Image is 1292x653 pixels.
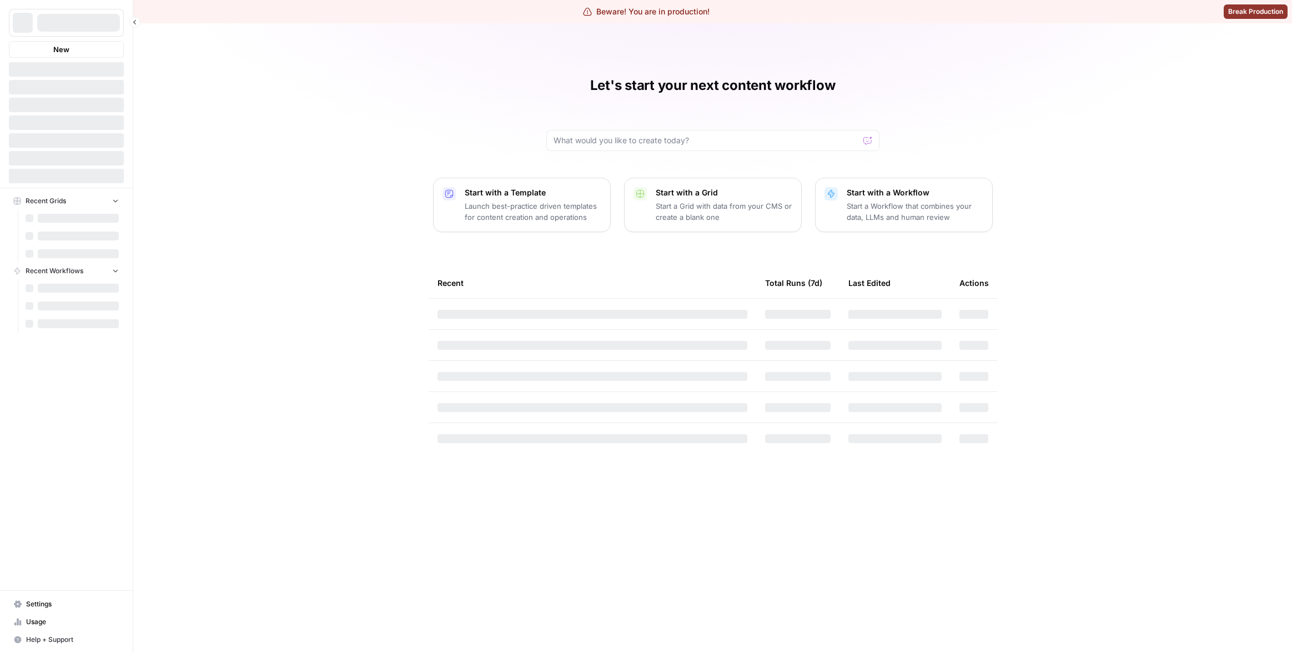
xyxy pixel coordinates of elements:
[9,613,124,631] a: Usage
[465,187,601,198] p: Start with a Template
[9,263,124,279] button: Recent Workflows
[656,200,792,223] p: Start a Grid with data from your CMS or create a blank one
[847,200,983,223] p: Start a Workflow that combines your data, LLMs and human review
[583,6,710,17] div: Beware! You are in production!
[590,77,836,94] h1: Let's start your next content workflow
[624,178,802,232] button: Start with a GridStart a Grid with data from your CMS or create a blank one
[847,187,983,198] p: Start with a Workflow
[656,187,792,198] p: Start with a Grid
[1228,7,1283,17] span: Break Production
[9,193,124,209] button: Recent Grids
[26,599,119,609] span: Settings
[26,196,66,206] span: Recent Grids
[9,595,124,613] a: Settings
[438,268,747,298] div: Recent
[959,268,989,298] div: Actions
[26,617,119,627] span: Usage
[554,135,859,146] input: What would you like to create today?
[26,266,83,276] span: Recent Workflows
[53,44,69,55] span: New
[765,268,822,298] div: Total Runs (7d)
[815,178,993,232] button: Start with a WorkflowStart a Workflow that combines your data, LLMs and human review
[433,178,611,232] button: Start with a TemplateLaunch best-practice driven templates for content creation and operations
[26,635,119,645] span: Help + Support
[848,268,891,298] div: Last Edited
[9,41,124,58] button: New
[1224,4,1288,19] button: Break Production
[465,200,601,223] p: Launch best-practice driven templates for content creation and operations
[9,631,124,649] button: Help + Support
